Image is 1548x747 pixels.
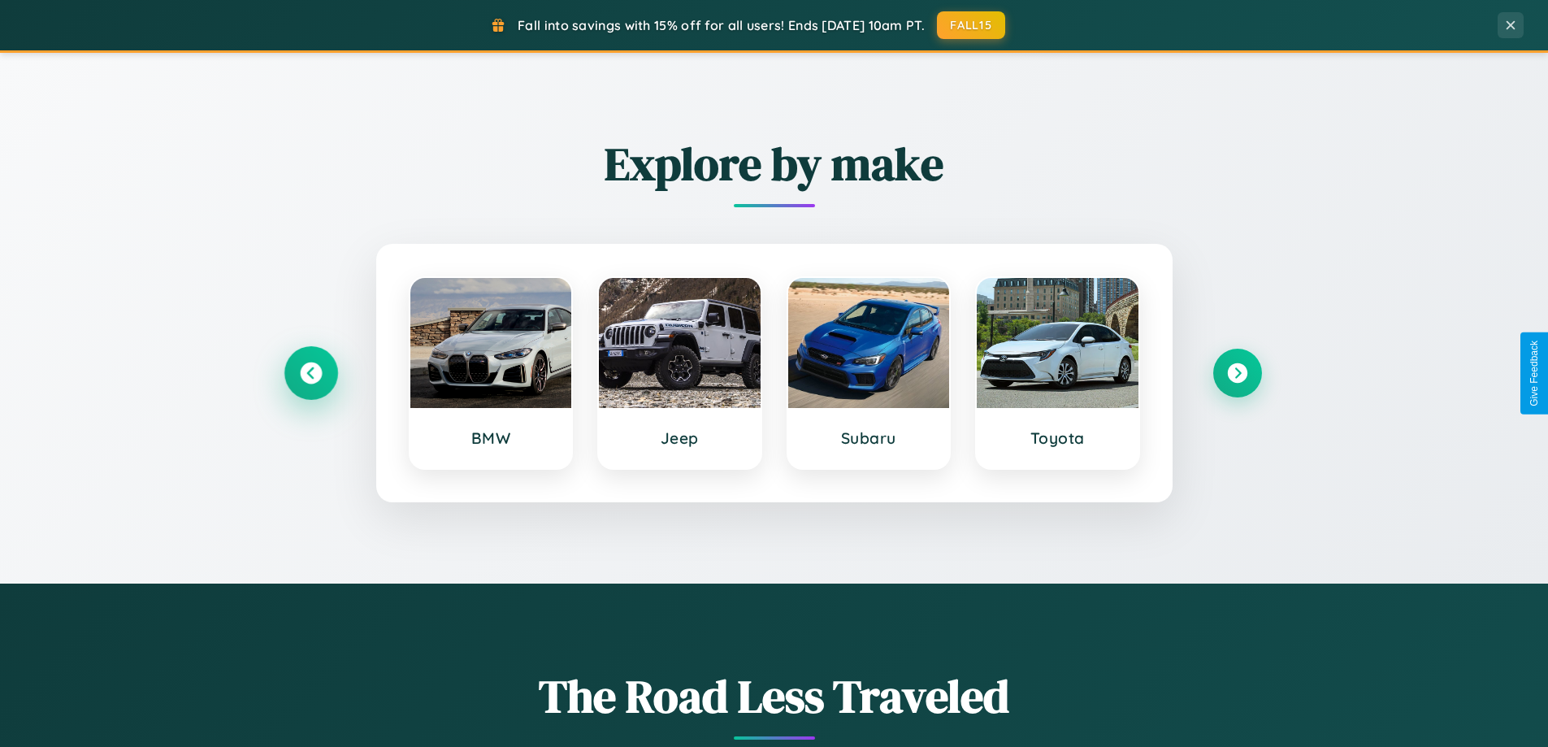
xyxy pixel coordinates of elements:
[518,17,925,33] span: Fall into savings with 15% off for all users! Ends [DATE] 10am PT.
[1528,341,1540,406] div: Give Feedback
[287,665,1262,727] h1: The Road Less Traveled
[287,132,1262,195] h2: Explore by make
[993,428,1122,448] h3: Toyota
[427,428,556,448] h3: BMW
[615,428,744,448] h3: Jeep
[804,428,934,448] h3: Subaru
[937,11,1005,39] button: FALL15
